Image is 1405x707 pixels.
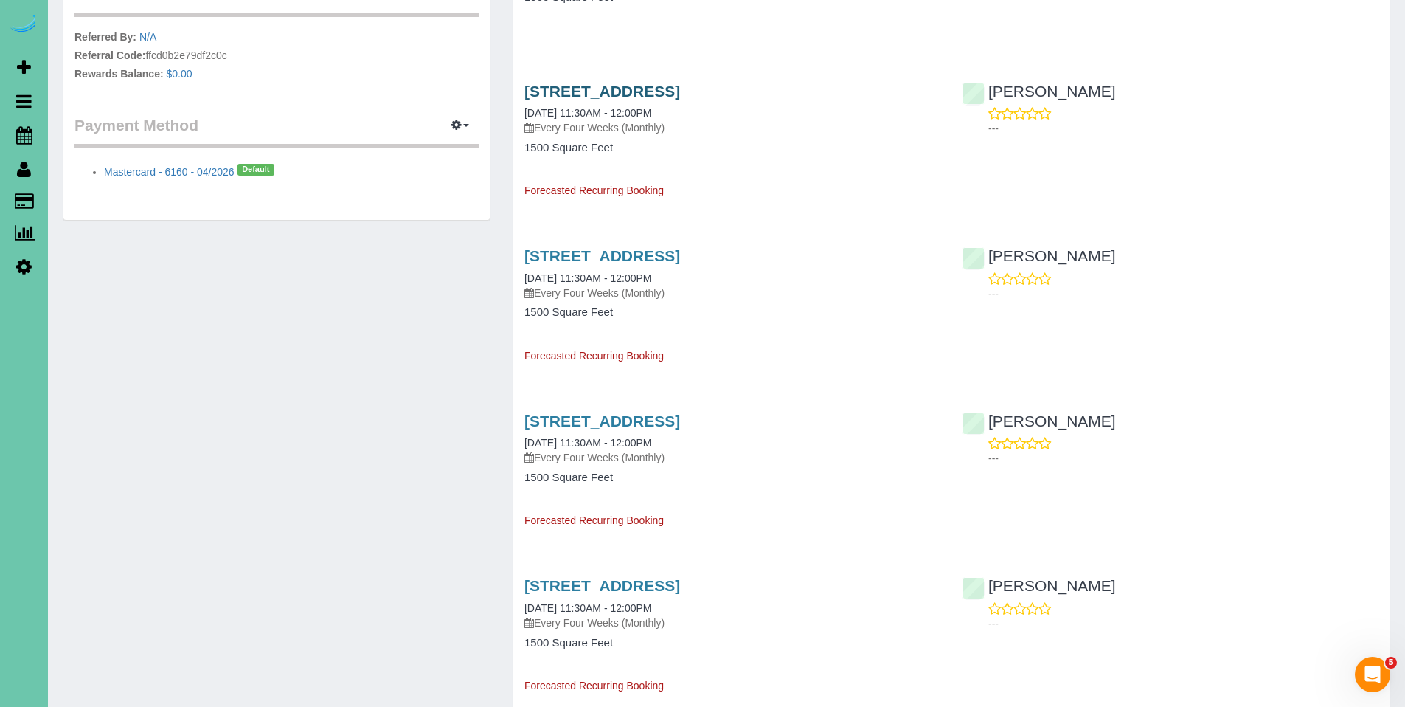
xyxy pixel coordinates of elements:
a: [DATE] 11:30AM - 12:00PM [524,272,651,284]
a: $0.00 [167,68,192,80]
p: ffcd0b2e79df2c0c [74,30,479,85]
a: [DATE] 11:30AM - 12:00PM [524,602,651,614]
a: [STREET_ADDRESS] [524,413,680,430]
span: Forecasted Recurring Booking [524,514,664,526]
span: 5 [1385,657,1397,669]
a: N/A [139,31,156,43]
a: [PERSON_NAME] [962,577,1116,594]
p: --- [988,451,1378,466]
a: [STREET_ADDRESS] [524,83,680,100]
legend: Payment Method [74,114,479,148]
h4: 1500 Square Feet [524,142,940,154]
p: Every Four Weeks (Monthly) [524,615,940,630]
h4: 1500 Square Feet [524,306,940,319]
a: [DATE] 11:30AM - 12:00PM [524,437,651,449]
a: [STREET_ADDRESS] [524,577,680,594]
p: Every Four Weeks (Monthly) [524,286,940,300]
img: Automaid Logo [9,15,38,35]
h4: 1500 Square Feet [524,472,940,484]
h4: 1500 Square Feet [524,637,940,649]
span: Forecasted Recurring Booking [524,680,664,692]
span: Forecasted Recurring Booking [524,350,664,362]
a: [PERSON_NAME] [962,247,1116,264]
p: Every Four Weeks (Monthly) [524,120,940,135]
span: Forecasted Recurring Booking [524,184,664,196]
a: [PERSON_NAME] [962,83,1116,100]
p: --- [988,121,1378,136]
a: [DATE] 11:30AM - 12:00PM [524,107,651,119]
p: Every Four Weeks (Monthly) [524,450,940,465]
p: --- [988,616,1378,631]
label: Referral Code: [74,48,145,63]
a: [PERSON_NAME] [962,413,1116,430]
iframe: Intercom live chat [1355,657,1390,692]
a: [STREET_ADDRESS] [524,247,680,264]
a: Mastercard - 6160 - 04/2026 [104,166,235,178]
label: Referred By: [74,30,136,44]
p: --- [988,286,1378,301]
span: Default [237,164,274,176]
label: Rewards Balance: [74,66,164,81]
